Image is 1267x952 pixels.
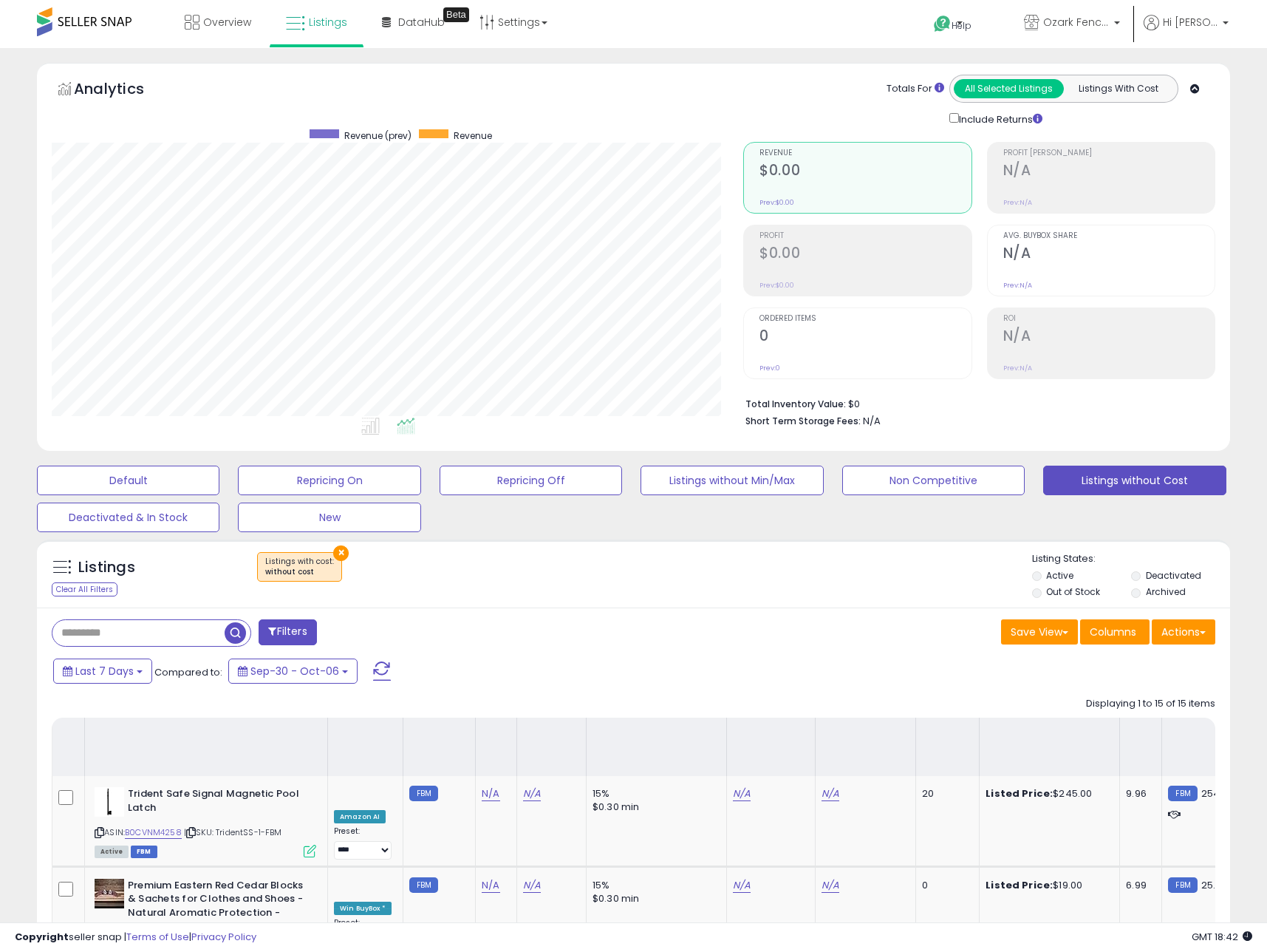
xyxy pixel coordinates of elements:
[1046,569,1073,582] label: Active
[37,466,219,495] button: Default
[1144,15,1229,48] a: Hi [PERSON_NAME]
[954,79,1064,98] button: All Selected Listings
[842,466,1025,495] button: Non Competitive
[228,659,358,684] button: Sep-30 - Oct-06
[1003,198,1032,207] small: Prev: N/A
[125,826,182,839] a: B0CVNM4258
[733,878,751,893] a: N/A
[759,245,971,265] h2: $0.00
[1192,930,1252,944] span: 2025-10-14 18:42 GMT
[759,232,971,240] span: Profit
[265,567,334,577] div: without cost
[922,4,1000,48] a: Help
[15,931,256,945] div: seller snap | |
[440,466,622,495] button: Repricing Off
[1152,619,1215,645] button: Actions
[126,930,189,944] a: Terms of Use
[1043,466,1226,495] button: Listings without Cost
[592,892,715,905] div: $0.30 min
[922,787,968,800] div: 20
[1086,697,1215,711] div: Displaying 1 to 15 of 15 items
[309,15,347,30] span: Listings
[74,78,173,103] h5: Analytics
[986,787,1108,800] div: $245.00
[1003,162,1215,182] h2: N/A
[1003,315,1215,323] span: ROI
[938,110,1060,127] div: Include Returns
[52,582,117,596] div: Clear All Filters
[922,879,968,892] div: 0
[1003,245,1215,265] h2: N/A
[863,414,881,428] span: N/A
[759,198,794,207] small: Prev: $0.00
[1146,569,1201,582] label: Deactivated
[986,879,1108,892] div: $19.00
[265,556,334,578] span: Listings with cost :
[37,503,219,532] button: Deactivated & In Stock
[986,786,1053,800] b: Listed Price:
[95,787,316,856] div: ASIN:
[592,800,715,814] div: $0.30 min
[1126,879,1150,892] div: 6.99
[75,664,134,679] span: Last 7 Days
[454,129,492,142] span: Revenue
[1146,585,1186,598] label: Archived
[1201,786,1234,800] span: 254.96
[184,826,282,838] span: | SKU: TridentSS-1-FBM
[759,281,794,290] small: Prev: $0.00
[95,787,124,817] img: 21aQw2uXUOL._SL40_.jpg
[1201,878,1228,892] span: 25.99
[1090,625,1136,639] span: Columns
[759,364,780,373] small: Prev: 0
[822,786,839,801] a: N/A
[409,877,438,893] small: FBM
[131,846,157,858] span: FBM
[334,826,392,860] div: Preset:
[409,786,438,801] small: FBM
[1168,786,1197,801] small: FBM
[1126,787,1150,800] div: 9.96
[523,786,541,801] a: N/A
[203,15,251,30] span: Overview
[986,878,1053,892] b: Listed Price:
[15,930,69,944] strong: Copyright
[759,162,971,182] h2: $0.00
[745,394,1204,412] li: $0
[952,19,971,32] span: Help
[259,619,316,645] button: Filters
[592,879,715,892] div: 15%
[759,315,971,323] span: Ordered Items
[482,878,499,893] a: N/A
[482,786,499,801] a: N/A
[1001,619,1078,645] button: Save View
[759,327,971,347] h2: 0
[334,810,386,823] div: Amazon AI
[344,129,411,142] span: Revenue (prev)
[1003,281,1032,290] small: Prev: N/A
[1003,149,1215,157] span: Profit [PERSON_NAME]
[1003,364,1032,373] small: Prev: N/A
[154,665,222,679] span: Compared to:
[1063,79,1173,98] button: Listings With Cost
[1163,15,1218,30] span: Hi [PERSON_NAME]
[1043,15,1110,30] span: Ozark Fence & Supply
[733,786,751,801] a: N/A
[53,659,152,684] button: Last 7 Days
[1032,552,1230,566] p: Listing States:
[1168,877,1197,893] small: FBM
[95,879,124,908] img: 41Ge60BnAgL._SL40_.jpg
[887,82,944,96] div: Totals For
[759,149,971,157] span: Revenue
[128,787,307,818] b: Trident Safe Signal Magnetic Pool Latch
[822,878,839,893] a: N/A
[1080,619,1150,645] button: Columns
[78,557,135,578] h5: Listings
[1046,585,1100,598] label: Out of Stock
[398,15,445,30] span: DataHub
[523,878,541,893] a: N/A
[191,930,256,944] a: Privacy Policy
[333,545,349,561] button: ×
[745,398,846,410] b: Total Inventory Value:
[745,415,861,427] b: Short Term Storage Fees:
[641,466,823,495] button: Listings without Min/Max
